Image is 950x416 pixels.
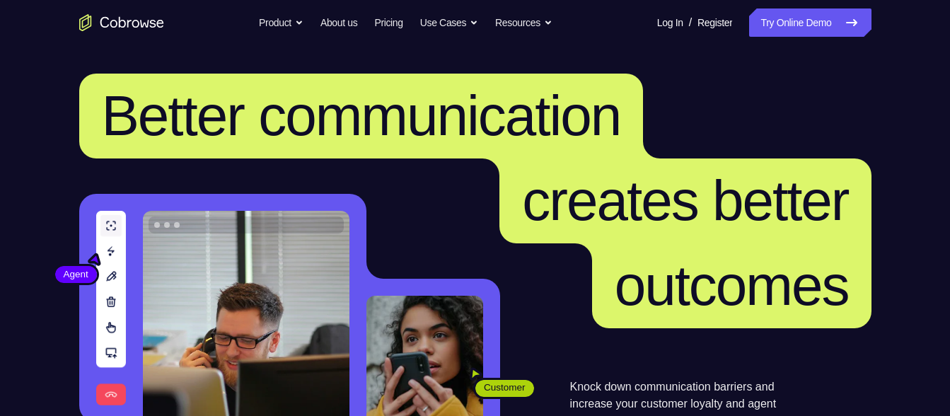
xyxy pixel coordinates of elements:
[259,8,303,37] button: Product
[697,8,732,37] a: Register
[615,254,849,317] span: outcomes
[749,8,871,37] a: Try Online Demo
[657,8,683,37] a: Log In
[495,8,552,37] button: Resources
[522,169,848,232] span: creates better
[374,8,402,37] a: Pricing
[420,8,478,37] button: Use Cases
[102,84,621,147] span: Better communication
[79,14,164,31] a: Go to the home page
[320,8,357,37] a: About us
[689,14,692,31] span: /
